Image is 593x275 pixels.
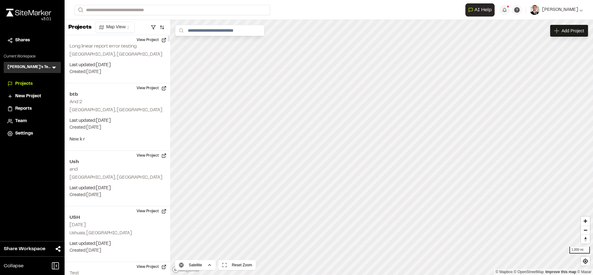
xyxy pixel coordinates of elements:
[7,64,51,71] h3: [PERSON_NAME]'s Test
[133,151,170,161] button: View Project
[75,5,86,15] button: Search
[15,130,33,137] span: Settings
[70,167,78,172] h2: and
[70,107,165,114] p: [GEOGRAPHIC_DATA], [GEOGRAPHIC_DATA]
[70,223,86,227] h2: [DATE]
[7,80,57,87] a: Projects
[6,16,51,22] div: Oh geez...please don't...
[581,257,590,266] button: Find my location
[581,226,590,235] span: Zoom out
[530,5,583,15] button: [PERSON_NAME]
[70,192,165,199] p: Created: [DATE]
[514,270,544,274] a: OpenStreetMap
[68,23,92,32] p: Projects
[70,100,82,104] h2: And 2
[70,247,165,254] p: Created: [DATE]
[133,262,170,272] button: View Project
[577,270,591,274] a: Maxar
[542,7,578,13] span: [PERSON_NAME]
[70,241,165,247] p: Last updated: [DATE]
[70,44,137,48] h2: Long linear report error testing
[15,80,33,87] span: Projects
[465,3,495,16] button: Open AI Assistant
[15,118,27,125] span: Team
[545,270,576,274] a: Map feedback
[581,235,590,244] span: Reset bearing to north
[4,262,24,270] span: Collapse
[465,3,497,16] div: Open AI Assistant
[70,158,165,166] h2: Ush
[4,54,61,59] p: Current Workspace
[7,118,57,125] a: Team
[70,214,165,221] h2: USH
[133,35,170,45] button: View Project
[581,235,590,244] button: Reset bearing to north
[70,91,165,98] h2: btb
[70,185,165,192] p: Last updated: [DATE]
[562,28,584,34] span: Add Project
[496,270,513,274] a: Mapbox
[70,62,165,69] p: Last updated: [DATE]
[172,266,199,273] a: Mapbox logo
[70,51,165,58] p: [GEOGRAPHIC_DATA], [GEOGRAPHIC_DATA]
[133,83,170,93] button: View Project
[7,93,57,100] a: New Project
[530,5,540,15] img: User
[218,260,256,270] button: Reset Zoom
[133,206,170,216] button: View Project
[15,105,32,112] span: Reports
[15,93,41,100] span: New Project
[70,124,165,131] p: Created: [DATE]
[70,230,165,237] p: Ushuaia, [GEOGRAPHIC_DATA]
[581,226,590,235] button: Zoom out
[70,136,165,143] p: New k r
[4,245,45,253] span: Share Workspace
[15,37,30,44] span: Shares
[70,69,165,76] p: Created: [DATE]
[569,247,590,254] div: 1,000 mi
[6,9,51,16] img: rebrand.png
[474,6,492,14] span: AI Help
[7,130,57,137] a: Settings
[581,217,590,226] button: Zoom in
[7,105,57,112] a: Reports
[175,260,216,270] button: Satellite
[170,20,593,275] canvas: Map
[70,174,165,181] p: [GEOGRAPHIC_DATA], [GEOGRAPHIC_DATA]
[70,117,165,124] p: Last updated: [DATE]
[7,37,57,44] a: Shares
